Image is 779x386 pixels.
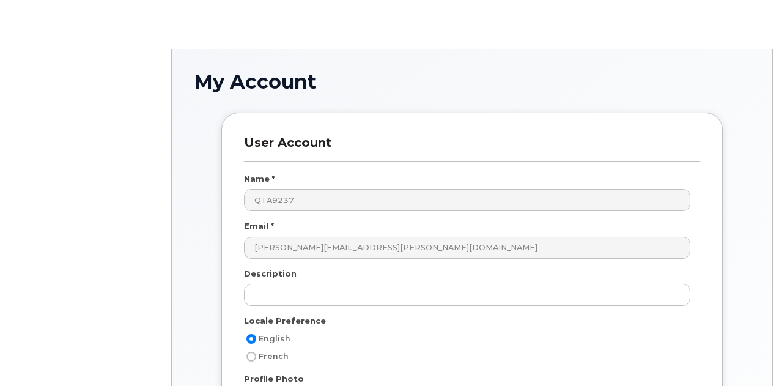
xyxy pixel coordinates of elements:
[194,71,750,92] h1: My Account
[244,315,326,327] label: Locale Preference
[246,352,256,362] input: French
[244,173,275,185] label: Name *
[244,373,304,385] label: Profile Photo
[244,220,274,232] label: Email *
[244,135,700,161] h3: User Account
[259,334,290,343] span: English
[259,352,289,361] span: French
[246,334,256,344] input: English
[244,268,297,280] label: Description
